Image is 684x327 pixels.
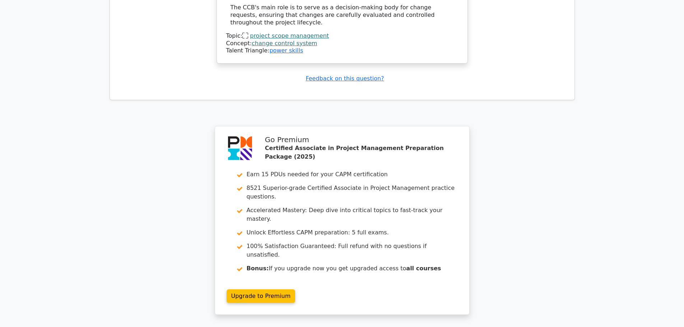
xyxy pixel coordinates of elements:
[226,40,458,47] div: Concept:
[227,289,296,303] a: Upgrade to Premium
[269,47,303,54] a: power skills
[226,32,458,40] div: Topic:
[306,75,384,82] a: Feedback on this question?
[226,32,458,55] div: Talent Triangle:
[252,40,317,47] a: change control system
[250,32,329,39] a: project scope management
